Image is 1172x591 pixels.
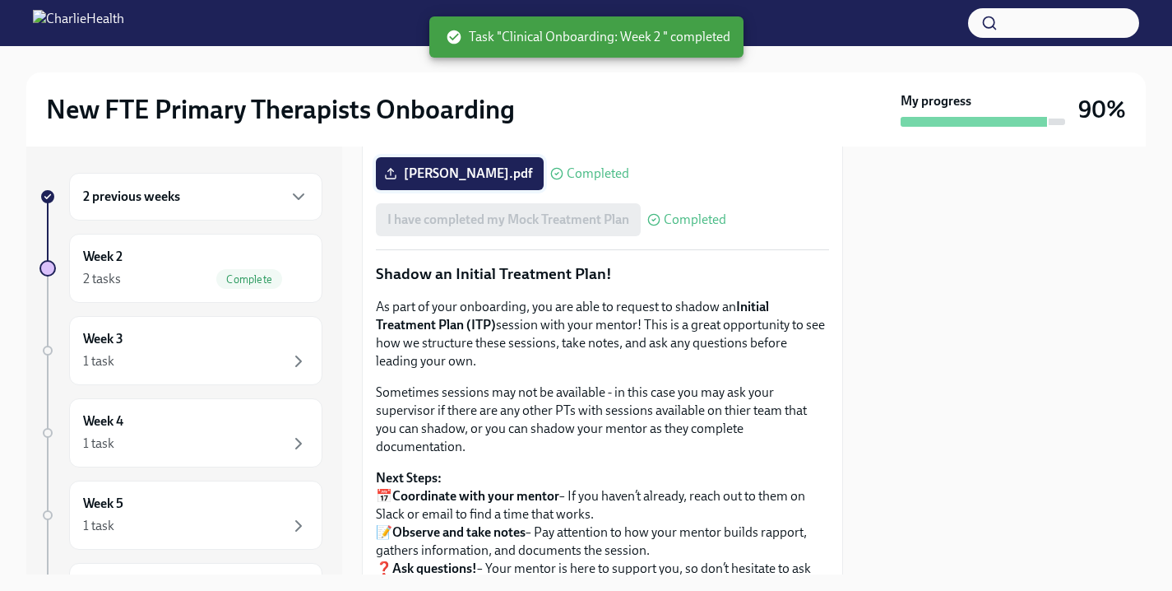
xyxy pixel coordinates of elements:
strong: Observe and take notes [392,524,526,540]
span: Task "Clinical Onboarding: Week 2 " completed [446,28,730,46]
a: Week 51 task [39,481,322,550]
h6: Week 2 [83,248,123,266]
div: 1 task [83,352,114,370]
div: 1 task [83,517,114,535]
h6: Week 3 [83,330,123,348]
h2: New FTE Primary Therapists Onboarding [46,93,515,126]
a: Week 22 tasksComplete [39,234,322,303]
label: [PERSON_NAME].pdf [376,157,544,190]
strong: Initial Treatment Plan (ITP) [376,299,769,333]
p: Shadow an Initial Treatment Plan! [376,263,829,285]
span: Completed [567,167,629,180]
p: As part of your onboarding, you are able to request to shadow an session with your mentor! This i... [376,298,829,370]
h6: Week 5 [83,495,123,513]
a: Week 41 task [39,398,322,468]
div: 2 previous weeks [69,173,322,221]
h3: 90% [1078,95,1126,124]
a: Week 31 task [39,316,322,385]
h6: Week 4 [83,412,123,430]
div: 1 task [83,435,114,453]
strong: Ask questions! [392,561,477,576]
span: Complete [216,273,282,286]
div: 2 tasks [83,270,121,288]
strong: Next Steps: [376,470,442,486]
strong: My progress [901,92,971,110]
h6: 2 previous weeks [83,188,180,206]
img: CharlieHealth [33,10,124,36]
strong: Coordinate with your mentor [392,488,559,504]
p: Sometimes sessions may not be available - in this case you may ask your supervisor if there are a... [376,384,829,456]
span: [PERSON_NAME].pdf [387,165,532,182]
span: Completed [664,213,726,226]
